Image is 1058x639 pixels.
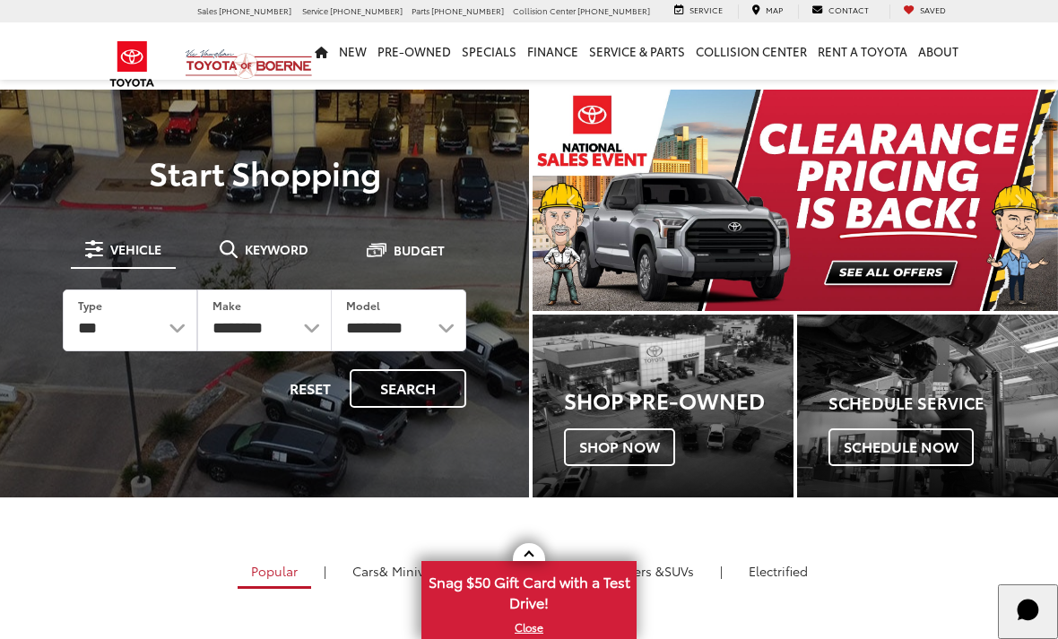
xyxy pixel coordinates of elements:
a: Shop Pre-Owned Shop Now [533,315,793,497]
span: Service [689,4,723,15]
span: [PHONE_NUMBER] [431,4,504,16]
span: [PHONE_NUMBER] [330,4,403,16]
h4: Schedule Service [828,394,1058,412]
a: Service & Parts: Opens in a new tab [584,22,690,80]
a: Contact [798,4,882,19]
label: Model [346,298,380,313]
span: Snag $50 Gift Card with a Test Drive! [423,563,635,617]
a: Map [738,4,796,19]
span: Parts [412,4,429,16]
img: Clearance Pricing Is Back [533,90,1058,311]
a: Cars [339,556,453,586]
span: Schedule Now [828,428,974,466]
span: Saved [920,4,946,15]
div: carousel slide number 1 of 2 [533,90,1058,311]
p: Start Shopping [38,154,491,190]
div: Toyota [797,315,1058,497]
div: Toyota [533,315,793,497]
a: Electrified [735,556,821,586]
span: Budget [394,244,445,256]
img: Toyota [99,35,166,93]
a: Pre-Owned [372,22,456,80]
li: | [319,562,331,580]
span: Vehicle [110,243,161,255]
label: Type [78,298,102,313]
a: Home [309,22,334,80]
img: Vic Vaughan Toyota of Boerne [185,48,313,80]
a: Popular [238,556,311,589]
span: Map [766,4,783,15]
h3: Shop Pre-Owned [564,388,793,411]
label: Make [212,298,241,313]
a: Collision Center [690,22,812,80]
button: Search [350,369,466,408]
a: SUVs [572,556,707,586]
span: [PHONE_NUMBER] [577,4,650,16]
li: | [715,562,727,580]
svg: Start Chat [1005,587,1052,634]
a: My Saved Vehicles [889,4,959,19]
span: Service [302,4,328,16]
a: Schedule Service Schedule Now [797,315,1058,497]
a: New [334,22,372,80]
a: Rent a Toyota [812,22,913,80]
span: Shop Now [564,428,675,466]
a: About [913,22,964,80]
span: & Minivan [379,562,439,580]
a: Specials [456,22,522,80]
span: Contact [828,4,869,15]
span: Sales [197,4,217,16]
span: Collision Center [513,4,576,16]
button: Click to view previous picture. [533,125,611,275]
button: Reset [274,369,346,408]
span: [PHONE_NUMBER] [219,4,291,16]
button: Click to view next picture. [979,125,1058,275]
span: Keyword [245,243,308,255]
section: Carousel section with vehicle pictures - may contain disclaimers. [533,90,1058,311]
a: Service [661,4,736,19]
a: Finance [522,22,584,80]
